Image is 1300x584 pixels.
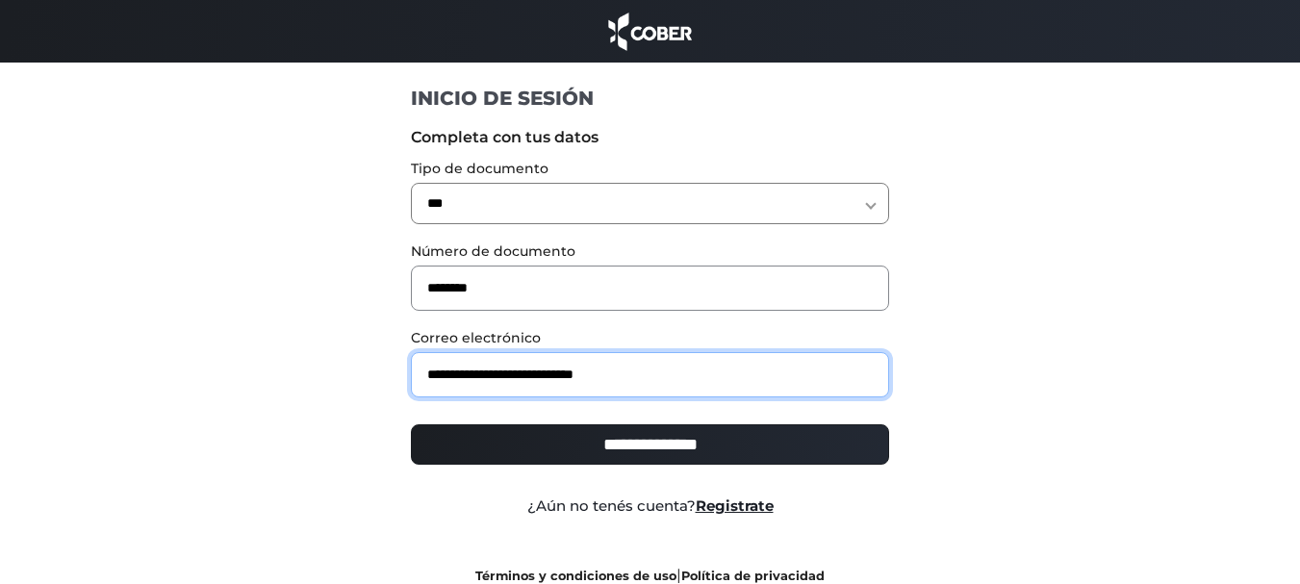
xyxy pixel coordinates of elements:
[411,126,889,149] label: Completa con tus datos
[475,569,676,583] a: Términos y condiciones de uso
[411,159,889,179] label: Tipo de documento
[411,241,889,262] label: Número de documento
[396,495,904,518] div: ¿Aún no tenés cuenta?
[681,569,825,583] a: Política de privacidad
[696,496,774,515] a: Registrate
[603,10,698,53] img: cober_marca.png
[411,86,889,111] h1: INICIO DE SESIÓN
[411,328,889,348] label: Correo electrónico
